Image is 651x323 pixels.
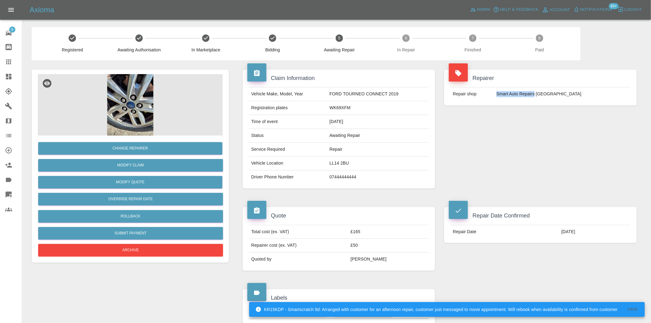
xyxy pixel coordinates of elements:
[247,74,431,82] h4: Claim Information
[249,101,327,115] td: Registration plates
[327,170,429,184] td: 07444444444
[539,36,541,40] text: 8
[38,227,223,240] button: Submit Payment
[255,304,618,315] div: KR15KDP - Smartscratch ltd: Arranged with customer for an afternoon repair, customer just message...
[580,6,612,13] span: Notifications
[469,5,492,14] a: Admin
[242,47,304,53] span: Bidding
[472,36,474,40] text: 7
[327,143,429,157] td: Repair
[375,47,437,53] span: In Repair
[249,239,348,253] td: Repairer cost (ex. VAT)
[338,36,341,40] text: 5
[247,212,431,220] h4: Quote
[449,212,632,220] h4: Repair Date Confirmed
[38,176,222,189] button: Modify Quote
[450,87,494,101] td: Repair shop
[9,26,15,33] span: 6
[42,47,103,53] span: Registered
[249,170,327,184] td: Driver Phone Number
[38,193,223,205] button: Override Repair Date
[500,6,538,13] span: Help & Feedback
[108,47,170,53] span: Awaiting Authorisation
[449,74,632,82] h4: Repairer
[442,47,504,53] span: Finished
[249,253,348,266] td: Quoted by
[175,47,237,53] span: In Marketplace
[249,87,327,101] td: Vehicle Make, Model, Year
[348,239,429,253] td: £50
[327,157,429,170] td: LL14 2BU
[249,225,348,239] td: Total cost (ex. VAT)
[38,210,223,223] button: Rollback
[4,2,18,17] button: Open drawer
[309,47,370,53] span: Awaiting Repair
[38,244,223,257] button: Archive
[249,157,327,170] td: Vehicle Location
[327,87,429,101] td: FORD TOURNEO CONNECT 2019
[609,3,619,9] span: 99+
[38,159,223,172] a: Modify Claim
[327,101,429,115] td: WK69XFM
[30,5,54,15] h5: Axioma
[38,74,223,136] img: 74f6ebe1-f0c7-4658-ac4c-556916f9a494
[249,115,327,129] td: Time of event
[247,294,431,302] h4: Labels
[477,6,490,13] span: Admin
[249,129,327,143] td: Status
[348,225,429,239] td: £165
[327,129,429,143] td: Awaiting Repair
[625,6,642,13] span: Logout
[616,5,644,14] button: Logout
[623,305,642,314] button: View
[540,5,572,15] a: Account
[405,36,407,40] text: 6
[492,5,540,14] button: Help & Feedback
[572,5,614,14] button: Notifications
[38,142,222,155] button: Change Repairer
[327,115,429,129] td: [DATE]
[550,6,570,14] span: Account
[494,87,631,101] td: Smart Auto Repairs [GEOGRAPHIC_DATA]
[348,253,429,266] td: [PERSON_NAME]
[509,47,571,53] span: Paid
[249,143,327,157] td: Service Required
[559,225,631,238] td: [DATE]
[450,225,559,238] td: Repair Date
